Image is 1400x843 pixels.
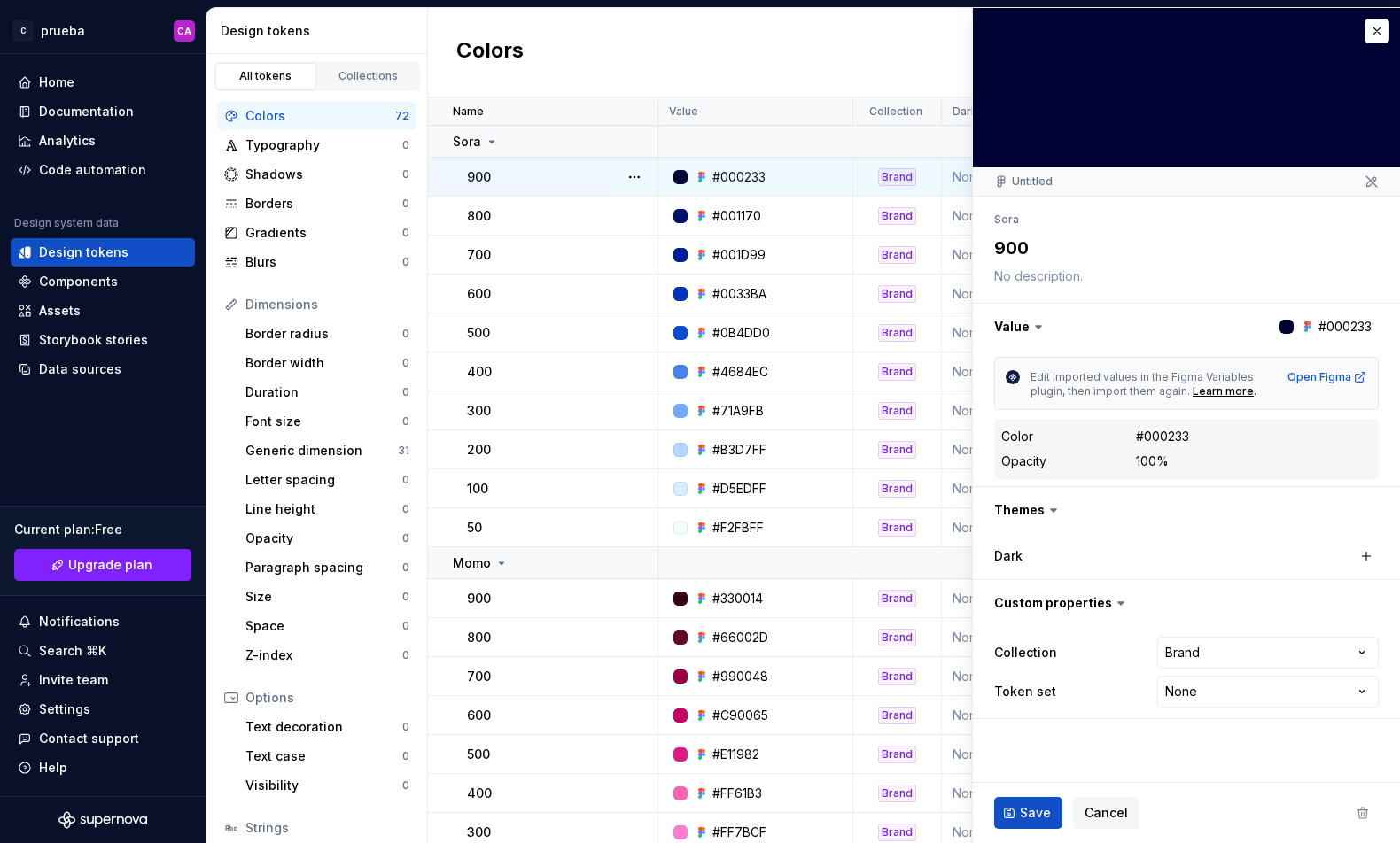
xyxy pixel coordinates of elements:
[712,746,759,763] div: #E11982
[942,275,1137,313] td: None
[245,136,402,154] div: Typography
[177,24,191,38] div: CA
[238,524,416,553] a: Opacity0
[11,127,195,155] a: Analytics
[878,324,916,342] div: Brand
[238,713,416,741] a: Text decoration0
[11,156,195,184] a: Code automation
[11,754,195,782] button: Help
[395,109,409,123] div: 72
[245,442,398,460] div: Generic dimension
[217,219,416,247] a: Gradients0
[11,326,195,354] a: Storybook stories
[11,355,195,383] a: Data sources
[217,160,416,189] a: Shadows0
[238,771,416,800] a: Visibility0
[712,246,766,264] div: #001D99
[942,158,1137,197] td: None
[245,777,402,794] div: Visibility
[238,553,416,582] a: Paragraph spacing0
[467,668,491,685] p: 700
[402,619,409,633] div: 0
[402,138,409,152] div: 0
[712,363,768,381] div: #4684EC
[221,22,420,40] div: Design tokens
[238,742,416,770] a: Text case0
[878,707,916,724] div: Brand
[39,73,74,91] div: Home
[39,161,146,179] div: Code automation
[942,352,1137,391] td: None
[402,778,409,793] div: 0
[1020,804,1051,822] span: Save
[467,324,490,342] p: 500
[467,207,491,225] p: 800
[712,519,764,537] div: #F2FBFF
[712,324,770,342] div: #0B4DD0
[942,508,1137,547] td: None
[1001,428,1033,445] div: Color
[878,168,916,186] div: Brand
[1001,452,1046,470] div: Opacity
[1073,797,1139,829] button: Cancel
[11,695,195,723] a: Settings
[942,469,1137,508] td: None
[245,819,409,837] div: Strings
[456,36,524,68] h2: Colors
[1193,384,1254,398] div: Learn more
[669,104,698,119] p: Value
[245,646,402,664] div: Z-index
[1254,384,1256,398] span: .
[68,556,152,574] span: Upgrade plan
[245,559,402,576] div: Paragraph spacing
[878,629,916,646] div: Brand
[39,302,81,320] div: Assets
[402,590,409,604] div: 0
[245,530,402,547] div: Opacity
[1031,370,1256,398] span: Edit imported values in the Figma Variables plugin, then import them again.
[238,612,416,640] a: Space0
[994,174,1053,189] div: Untitled
[217,131,416,159] a: Typography0
[712,480,766,498] div: #D5EDFF
[1136,428,1189,445] div: #000233
[878,746,916,763] div: Brand
[39,613,120,630] div: Notifications
[402,749,409,763] div: 0
[402,414,409,429] div: 0
[467,363,492,381] p: 400
[991,232,1375,264] textarea: 900
[994,797,1062,829] button: Save
[878,246,916,264] div: Brand
[245,500,402,518] div: Line height
[402,167,409,182] div: 0
[453,554,491,572] p: Momo
[245,354,402,372] div: Border width
[712,707,768,724] div: #C90065
[712,207,761,225] div: #001170
[58,811,147,829] svg: Supernova Logo
[878,402,916,420] div: Brand
[712,824,766,841] div: #FF7BCF
[942,430,1137,469] td: None
[994,547,1023,565] label: Dark
[467,707,491,724] p: 600
[467,480,488,498] p: 100
[39,671,108,689] div: Invite team
[217,102,416,130] a: Colors72
[245,471,402,489] div: Letter spacing
[11,68,195,97] a: Home
[467,590,491,607] p: 900
[942,618,1137,657] td: None
[39,331,148,349] div: Storybook stories
[402,502,409,516] div: 0
[245,617,402,635] div: Space
[245,296,409,313] div: Dimensions
[39,642,106,660] div: Search ⌘K
[324,69,413,83] div: Collections
[942,236,1137,275] td: None
[217,189,416,218] a: Borders0
[238,641,416,669] a: Z-index0
[402,226,409,240] div: 0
